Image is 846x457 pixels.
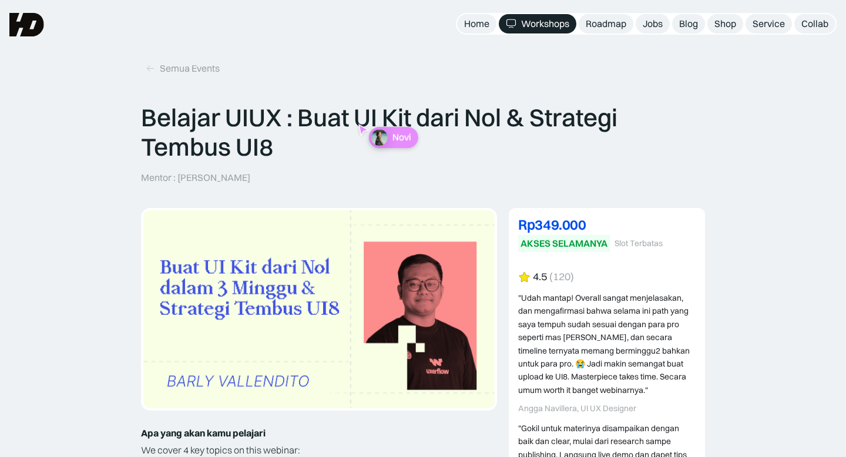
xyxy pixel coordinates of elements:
div: Roadmap [586,18,626,30]
div: Jobs [643,18,663,30]
a: Shop [707,14,743,33]
a: Roadmap [579,14,633,33]
p: Mentor : [PERSON_NAME] [141,172,250,184]
div: Collab [801,18,828,30]
div: "Udah mantap! Overall sangat menjelasakan, dan mengafirmasi bahwa selama ini path yang saya tempu... [518,291,696,396]
div: Shop [714,18,736,30]
div: Semua Events [160,62,220,75]
p: Novi [392,132,411,143]
a: Home [457,14,496,33]
a: Collab [794,14,835,33]
div: AKSES SELAMANYA [521,237,607,250]
a: Jobs [636,14,670,33]
div: Workshops [521,18,569,30]
div: Angga Navillera, UI UX Designer [518,404,696,414]
a: Workshops [499,14,576,33]
p: Belajar UIUX : Buat UI Kit dari Nol & Strategi Tembus UI8 [141,103,705,162]
div: Service [753,18,785,30]
div: Home [464,18,489,30]
div: (120) [549,271,574,283]
div: Blog [679,18,698,30]
div: 4.5 [533,271,547,283]
div: Rp349.000 [518,217,696,231]
a: Service [746,14,792,33]
div: Slot Terbatas [615,238,663,248]
a: Semua Events [141,59,224,78]
a: Blog [672,14,705,33]
strong: Apa yang akan kamu pelajari [141,427,266,439]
